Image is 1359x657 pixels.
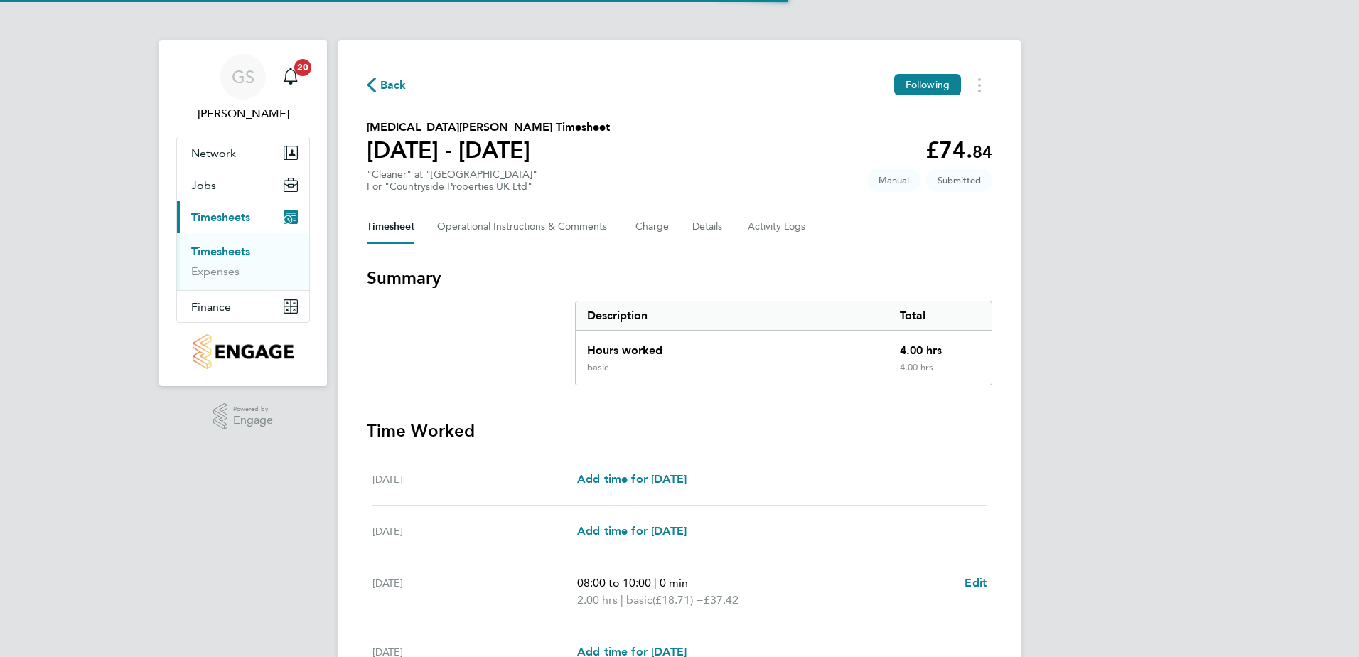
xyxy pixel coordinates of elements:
[177,291,309,322] button: Finance
[652,593,704,607] span: (£18.71) =
[191,146,236,160] span: Network
[867,169,920,192] span: This timesheet was manually created.
[704,593,738,607] span: £37.42
[621,593,623,607] span: |
[232,68,254,86] span: GS
[660,576,688,589] span: 0 min
[626,592,652,609] span: basic
[972,141,992,162] span: 84
[176,334,310,369] a: Go to home page
[575,301,992,385] div: Summary
[276,54,305,100] a: 20
[294,59,311,76] span: 20
[177,169,309,201] button: Jobs
[367,181,537,193] div: For "Countryside Properties UK Ltd"
[925,137,992,164] app-decimal: £74.
[367,119,610,136] h2: [MEDICAL_DATA][PERSON_NAME] Timesheet
[193,334,293,369] img: countryside-properties-logo-retina.png
[191,300,231,314] span: Finance
[191,178,216,192] span: Jobs
[965,576,987,589] span: Edit
[177,201,309,233] button: Timesheets
[577,593,618,607] span: 2.00 hrs
[967,74,992,96] button: Timesheets Menu
[576,331,888,362] div: Hours worked
[894,74,961,95] button: Following
[367,267,992,289] h3: Summary
[888,301,992,330] div: Total
[176,54,310,122] a: GS[PERSON_NAME]
[177,137,309,169] button: Network
[635,210,670,244] button: Charge
[888,362,992,385] div: 4.00 hrs
[576,301,888,330] div: Description
[380,77,407,94] span: Back
[906,78,950,91] span: Following
[367,76,407,94] button: Back
[372,523,577,540] div: [DATE]
[577,524,687,538] span: Add time for [DATE]
[191,210,250,224] span: Timesheets
[191,245,250,258] a: Timesheets
[577,472,687,486] span: Add time for [DATE]
[367,420,992,442] h3: Time Worked
[437,210,613,244] button: Operational Instructions & Comments
[159,40,327,386] nav: Main navigation
[372,575,577,609] div: [DATE]
[233,403,273,415] span: Powered by
[177,233,309,290] div: Timesheets
[372,471,577,488] div: [DATE]
[213,403,274,430] a: Powered byEngage
[367,136,610,164] h1: [DATE] - [DATE]
[191,265,240,278] a: Expenses
[587,362,608,373] div: basic
[577,523,687,540] a: Add time for [DATE]
[888,331,992,362] div: 4.00 hrs
[577,471,687,488] a: Add time for [DATE]
[654,576,657,589] span: |
[176,105,310,122] span: Gurraj Singh
[233,415,273,427] span: Engage
[692,210,725,244] button: Details
[367,210,414,244] button: Timesheet
[926,169,992,192] span: This timesheet is Submitted.
[367,169,537,193] div: "Cleaner" at "[GEOGRAPHIC_DATA]"
[577,576,651,589] span: 08:00 to 10:00
[748,210,807,244] button: Activity Logs
[965,575,987,592] a: Edit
